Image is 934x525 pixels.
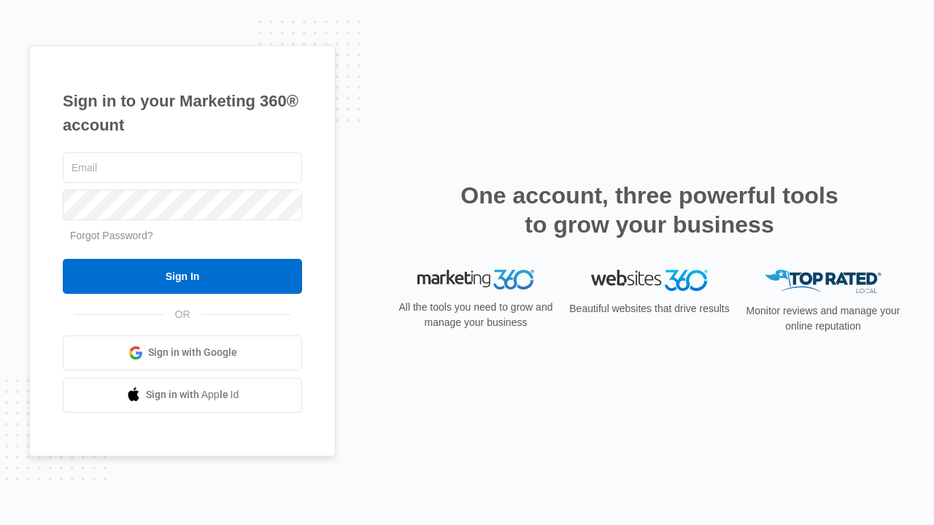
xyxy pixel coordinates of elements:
[568,301,731,316] p: Beautiful websites that drive results
[741,303,905,334] p: Monitor reviews and manage your online reputation
[591,270,708,291] img: Websites 360
[417,270,534,290] img: Marketing 360
[765,270,881,294] img: Top Rated Local
[63,378,302,413] a: Sign in with Apple Id
[148,345,237,360] span: Sign in with Google
[70,230,153,241] a: Forgot Password?
[394,300,557,330] p: All the tools you need to grow and manage your business
[63,89,302,137] h1: Sign in to your Marketing 360® account
[63,335,302,370] a: Sign in with Google
[63,152,302,183] input: Email
[146,387,239,402] span: Sign in with Apple Id
[456,181,843,239] h2: One account, three powerful tools to grow your business
[63,259,302,294] input: Sign In
[165,307,201,322] span: OR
